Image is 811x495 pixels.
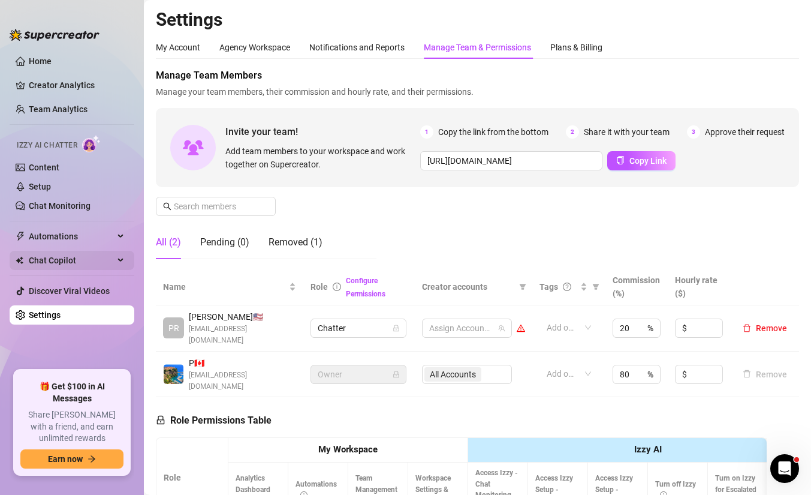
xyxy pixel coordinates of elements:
[10,29,100,41] img: logo-BBDzfeDw.svg
[438,125,548,139] span: Copy the link from the bottom
[156,269,303,305] th: Name
[168,322,179,335] span: PR
[16,256,23,265] img: Chat Copilot
[584,125,670,139] span: Share it with your team
[607,151,676,170] button: Copy Link
[424,41,531,54] div: Manage Team & Permissions
[29,163,59,172] a: Content
[16,232,25,241] span: thunderbolt
[756,323,787,333] span: Remove
[29,182,51,191] a: Setup
[687,125,700,139] span: 3
[29,104,88,114] a: Team Analytics
[770,454,799,483] iframe: Intercom live chat
[156,85,799,98] span: Manage your team members, their commission and hourly rate, and their permissions.
[517,278,529,296] span: filter
[189,356,296,370] span: P 🇨🇦
[189,323,296,346] span: [EMAIL_ADDRESS][DOMAIN_NAME]
[309,41,405,54] div: Notifications and Reports
[563,283,571,291] span: question-circle
[88,455,96,463] span: arrow-right
[634,444,662,455] strong: Izzy AI
[743,324,751,332] span: delete
[29,76,125,95] a: Creator Analytics
[393,371,400,378] span: lock
[517,324,525,332] span: warning
[156,235,181,250] div: All (2)
[156,413,272,428] h5: Role Permissions Table
[269,235,322,250] div: Removed (1)
[189,310,296,323] span: [PERSON_NAME] 🇺🇸
[20,449,123,469] button: Earn nowarrow-right
[738,321,792,335] button: Remove
[310,282,328,292] span: Role
[156,415,165,425] span: lock
[29,227,114,246] span: Automations
[592,283,599,290] span: filter
[163,202,171,211] span: search
[29,56,52,66] a: Home
[163,280,287,293] span: Name
[20,381,123,404] span: 🎁 Get $100 in AI Messages
[156,41,200,54] div: My Account
[174,200,259,213] input: Search members
[156,8,799,31] h2: Settings
[668,269,731,305] th: Hourly rate ($)
[318,444,378,455] strong: My Workspace
[590,278,602,296] span: filter
[422,280,514,293] span: Creator accounts
[200,235,249,250] div: Pending (0)
[82,135,101,152] img: AI Chatter
[566,125,579,139] span: 2
[539,280,558,293] span: Tags
[29,286,110,296] a: Discover Viral Videos
[705,125,785,139] span: Approve their request
[393,325,400,332] span: lock
[629,156,667,166] span: Copy Link
[156,68,799,83] span: Manage Team Members
[225,124,420,139] span: Invite your team!
[29,201,91,211] a: Chat Monitoring
[29,310,61,320] a: Settings
[29,251,114,270] span: Chat Copilot
[318,319,399,337] span: Chatter
[616,156,625,164] span: copy
[738,367,792,382] button: Remove
[519,283,526,290] span: filter
[189,370,296,392] span: [EMAIL_ADDRESS][DOMAIN_NAME]
[225,145,415,171] span: Add team members to your workspace and work together on Supercreator.
[20,409,123,445] span: Share [PERSON_NAME] with a friend, and earn unlimited rewards
[550,41,602,54] div: Plans & Billing
[219,41,290,54] div: Agency Workspace
[420,125,433,139] span: 1
[605,269,668,305] th: Commission (%)
[17,140,77,151] span: Izzy AI Chatter
[318,365,399,383] span: Owner
[498,325,505,332] span: team
[164,364,183,384] img: P
[333,283,341,291] span: info-circle
[48,454,83,464] span: Earn now
[346,277,385,298] a: Configure Permissions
